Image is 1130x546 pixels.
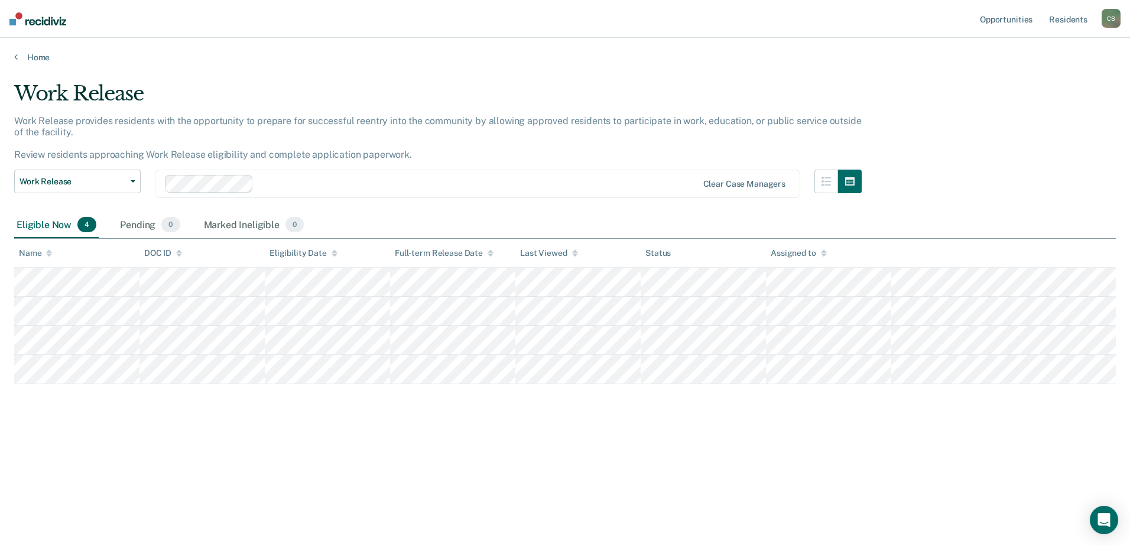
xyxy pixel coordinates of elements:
div: Eligible Now4 [14,212,99,238]
div: Full-term Release Date [395,248,493,258]
button: Work Release [14,170,141,193]
div: Clear case managers [703,179,785,189]
span: 0 [285,217,304,232]
div: C S [1102,9,1121,28]
div: Assigned to [771,248,826,258]
span: Work Release [20,177,126,187]
a: Home [14,52,1116,63]
div: Last Viewed [520,248,577,258]
div: Status [645,248,671,258]
div: Work Release [14,82,862,115]
div: Name [19,248,52,258]
span: 0 [161,217,180,232]
button: CS [1102,9,1121,28]
div: Open Intercom Messenger [1090,506,1118,534]
img: Recidiviz [9,12,66,25]
p: Work Release provides residents with the opportunity to prepare for successful reentry into the c... [14,115,861,161]
div: Pending0 [118,212,182,238]
div: Marked Ineligible0 [202,212,307,238]
span: 4 [77,217,96,232]
div: Eligibility Date [269,248,337,258]
div: DOC ID [144,248,182,258]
